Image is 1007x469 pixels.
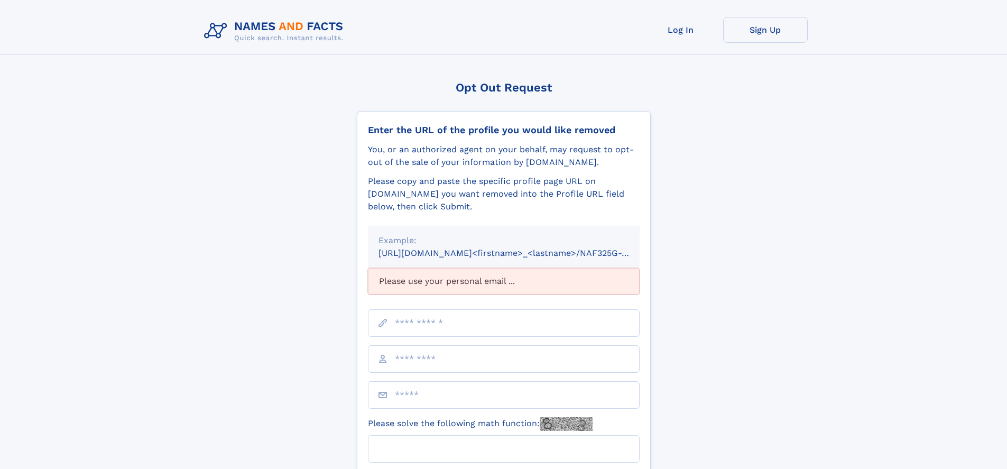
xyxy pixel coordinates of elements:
div: Please copy and paste the specific profile page URL on [DOMAIN_NAME] you want removed into the Pr... [368,175,640,213]
a: Sign Up [723,17,808,43]
div: Opt Out Request [357,81,651,94]
label: Please solve the following math function: [368,417,593,431]
small: [URL][DOMAIN_NAME]<firstname>_<lastname>/NAF325G-xxxxxxxx [378,248,660,258]
a: Log In [639,17,723,43]
div: Please use your personal email ... [368,268,640,295]
div: You, or an authorized agent on your behalf, may request to opt-out of the sale of your informatio... [368,143,640,169]
div: Enter the URL of the profile you would like removed [368,124,640,136]
img: Logo Names and Facts [200,17,352,45]
div: Example: [378,234,629,247]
